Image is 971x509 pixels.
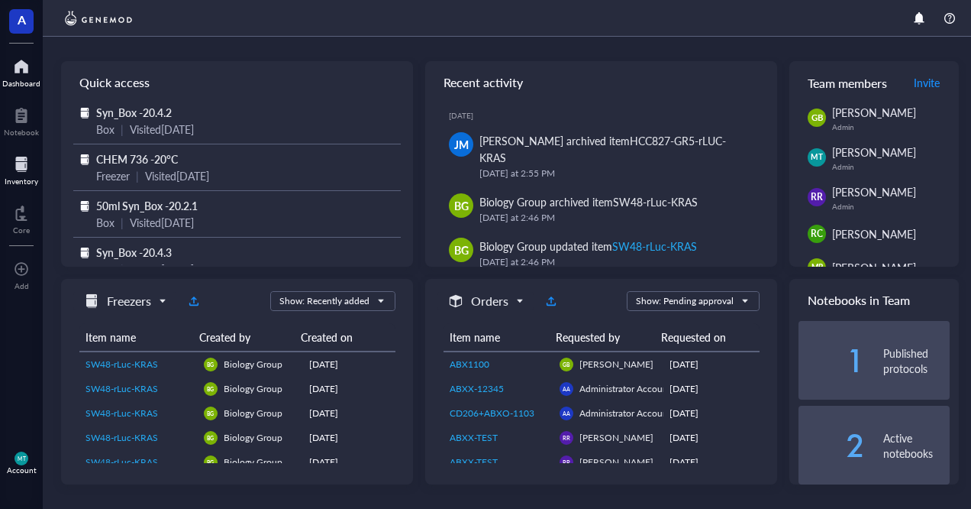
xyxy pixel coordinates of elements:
[612,238,697,254] div: SW48-rLuc-KRAS
[136,167,139,184] div: |
[85,456,192,469] a: SW48-rLuc-KRAS
[224,407,282,420] span: Biology Group
[449,111,765,120] div: [DATE]
[832,144,916,160] span: [PERSON_NAME]
[450,456,547,469] a: ABXX-TEST
[279,294,369,308] div: Show: Recently added
[107,292,151,310] h5: Freezers
[479,132,753,166] div: [PERSON_NAME] archived item
[450,456,498,468] span: ABXX-TEST
[15,281,29,290] div: Add
[563,386,570,393] span: AA
[4,103,39,137] a: Notebook
[85,407,158,420] span: SW48-rLuc-KRAS
[309,456,389,469] div: [DATE]
[914,75,940,90] span: Invite
[832,260,916,275] span: [PERSON_NAME]
[207,435,214,442] span: BG
[454,242,469,258] span: BG
[471,292,508,310] h5: Orders
[309,431,389,445] div: [DATE]
[563,361,569,368] span: GB
[5,177,38,186] div: Inventory
[479,193,698,210] div: Biology Group archived item
[96,105,172,120] span: Syn_Box -20.4.2
[85,358,158,371] span: SW48-rLuc-KRAS
[450,431,547,445] a: ABXX-TEST
[579,431,653,444] span: [PERSON_NAME]
[811,227,823,241] span: RC
[811,190,823,204] span: RR
[798,349,865,373] div: 1
[96,167,130,184] div: Freezer
[96,214,115,231] div: Box
[454,197,469,214] span: BG
[2,54,40,88] a: Dashboard
[145,167,209,184] div: Visited [DATE]
[2,79,40,88] div: Dashboard
[579,407,671,420] span: Administrator Account
[479,238,697,254] div: Biology Group updated item
[85,431,192,445] a: SW48-rLuc-KRAS
[193,323,295,352] th: Created by
[61,61,413,104] div: Quick access
[613,194,698,209] div: SW48-rLuc-KRAS
[121,121,124,138] div: |
[811,112,823,125] span: GB
[224,382,282,395] span: Biology Group
[563,434,569,441] span: RR
[96,121,115,138] div: Box
[450,431,498,444] span: ABXX-TEST
[85,407,192,420] a: SW48-rLuc-KRAS
[450,358,547,371] a: ABX1100
[832,162,950,171] div: Admin
[61,9,136,28] img: genemod-logo
[85,456,158,468] span: SW48-rLuc-KRAS
[121,214,124,231] div: |
[18,456,25,462] span: MT
[579,456,653,468] span: [PERSON_NAME]
[207,459,214,466] span: BG
[130,214,194,231] div: Visited [DATE]
[811,151,822,163] span: MT
[13,201,30,235] a: Core
[224,358,282,371] span: Biology Group
[913,70,940,95] button: Invite
[96,198,198,213] span: 50ml Syn_Box -20.2.1
[85,382,192,396] a: SW48-rLuc-KRAS
[309,358,389,371] div: [DATE]
[669,358,753,371] div: [DATE]
[450,382,504,395] span: ABXX-12345
[832,122,950,131] div: Admin
[479,166,753,181] div: [DATE] at 2:55 PM
[579,358,653,371] span: [PERSON_NAME]
[669,407,753,420] div: [DATE]
[832,202,950,211] div: Admin
[811,261,823,273] span: MR
[832,184,916,199] span: [PERSON_NAME]
[563,410,570,417] span: AA
[13,225,30,235] div: Core
[444,323,550,352] th: Item name
[550,323,656,352] th: Requested by
[789,61,959,104] div: Team members
[832,105,916,120] span: [PERSON_NAME]
[130,261,194,277] div: Visited [DATE]
[96,245,172,260] span: Syn_Box -20.4.3
[207,410,214,417] span: BG
[669,382,753,396] div: [DATE]
[479,210,753,225] div: [DATE] at 2:46 PM
[295,323,384,352] th: Created on
[669,431,753,445] div: [DATE]
[309,382,389,396] div: [DATE]
[425,61,777,104] div: Recent activity
[85,382,158,395] span: SW48-rLuc-KRAS
[832,226,916,242] span: [PERSON_NAME]
[450,407,534,420] span: CD206+ABXO-1103
[883,430,950,461] div: Active notebooks
[18,10,26,29] span: A
[883,345,950,376] div: Published protocols
[207,361,214,368] span: BG
[669,456,753,469] div: [DATE]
